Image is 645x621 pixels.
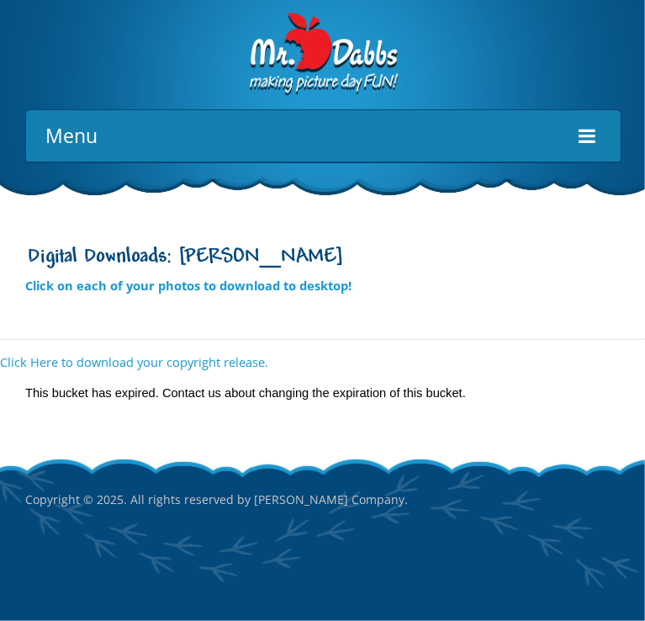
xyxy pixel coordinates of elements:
a: Menu [20,110,621,162]
img: Dabbs Company [245,13,401,97]
span: Menu [45,117,98,155]
h1: Digital Downloads: [PERSON_NAME] [25,246,620,269]
div: This bucket has expired. Contact us about changing the expiration of this bucket. [13,371,632,415]
p: Copyright © 2025. All rights reserved by [PERSON_NAME] Company. [25,457,620,543]
strong: Click on each of your photos to download to desktop! [25,277,352,294]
